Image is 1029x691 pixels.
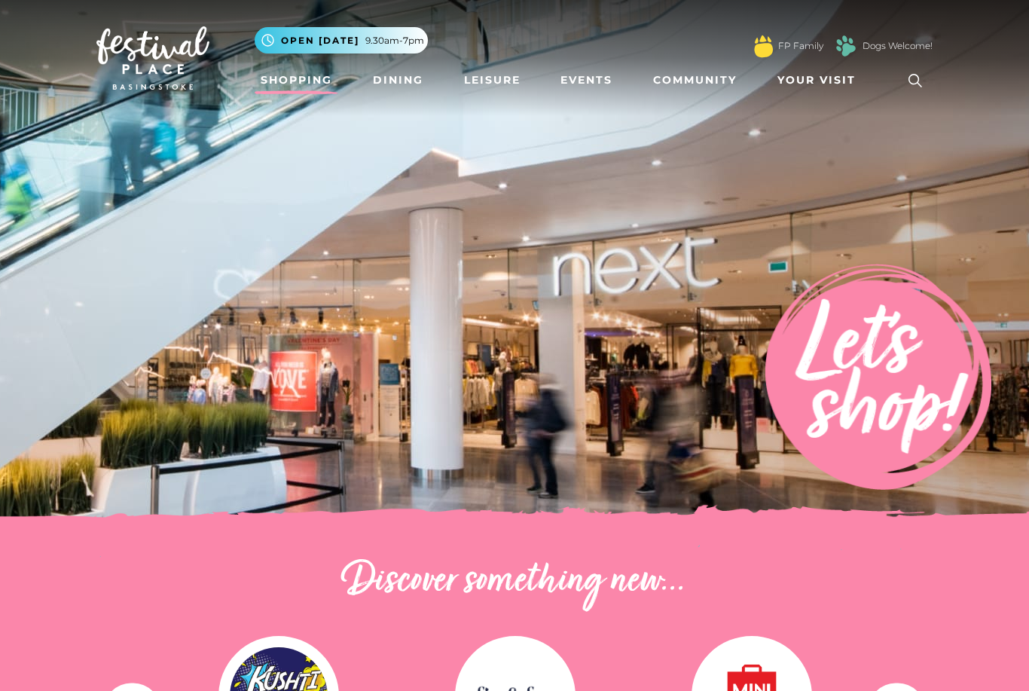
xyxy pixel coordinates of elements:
[771,66,869,94] a: Your Visit
[281,34,359,47] span: Open [DATE]
[647,66,743,94] a: Community
[255,27,428,54] button: Open [DATE] 9.30am-7pm
[367,66,429,94] a: Dining
[458,66,527,94] a: Leisure
[255,66,338,94] a: Shopping
[778,39,823,53] a: FP Family
[554,66,618,94] a: Events
[863,39,933,53] a: Dogs Welcome!
[96,26,209,90] img: Festival Place Logo
[777,72,856,88] span: Your Visit
[96,558,933,606] h2: Discover something new...
[365,34,424,47] span: 9.30am-7pm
